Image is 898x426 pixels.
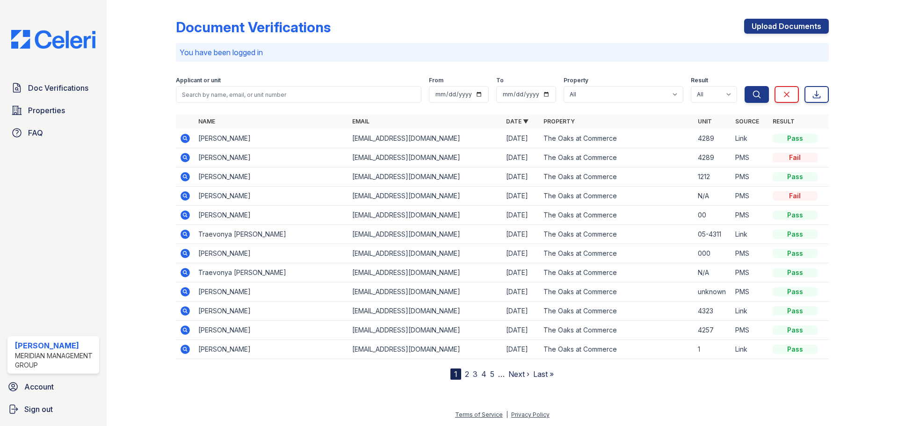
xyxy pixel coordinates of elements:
div: Pass [773,325,818,335]
td: [PERSON_NAME] [195,302,348,321]
td: unknown [694,282,731,302]
td: [PERSON_NAME] [195,244,348,263]
td: 4257 [694,321,731,340]
td: The Oaks at Commerce [540,244,694,263]
td: The Oaks at Commerce [540,263,694,282]
a: Sign out [4,400,103,419]
td: 00 [694,206,731,225]
a: Name [198,118,215,125]
div: Pass [773,287,818,296]
a: Date ▼ [506,118,529,125]
span: FAQ [28,127,43,138]
td: Link [731,302,769,321]
td: [PERSON_NAME] [195,282,348,302]
a: 2 [465,369,469,379]
label: Property [564,77,588,84]
td: PMS [731,263,769,282]
td: Traevonya [PERSON_NAME] [195,225,348,244]
td: [PERSON_NAME] [195,148,348,167]
div: Pass [773,210,818,220]
td: [PERSON_NAME] [195,206,348,225]
div: Fail [773,153,818,162]
td: PMS [731,282,769,302]
td: Traevonya [PERSON_NAME] [195,263,348,282]
td: The Oaks at Commerce [540,148,694,167]
td: [EMAIL_ADDRESS][DOMAIN_NAME] [348,148,502,167]
td: [EMAIL_ADDRESS][DOMAIN_NAME] [348,187,502,206]
span: Sign out [24,404,53,415]
td: PMS [731,148,769,167]
a: Terms of Service [455,411,503,418]
input: Search by name, email, or unit number [176,86,421,103]
a: 3 [473,369,478,379]
a: Doc Verifications [7,79,99,97]
td: [DATE] [502,148,540,167]
td: [DATE] [502,321,540,340]
div: Pass [773,230,818,239]
div: Fail [773,191,818,201]
a: Email [352,118,369,125]
div: 1 [450,368,461,380]
div: Pass [773,172,818,181]
td: PMS [731,206,769,225]
td: [EMAIL_ADDRESS][DOMAIN_NAME] [348,167,502,187]
td: The Oaks at Commerce [540,187,694,206]
td: 000 [694,244,731,263]
a: Last » [533,369,554,379]
td: 4323 [694,302,731,321]
td: [EMAIL_ADDRESS][DOMAIN_NAME] [348,129,502,148]
td: [DATE] [502,225,540,244]
td: [DATE] [502,167,540,187]
td: [EMAIL_ADDRESS][DOMAIN_NAME] [348,321,502,340]
a: Result [773,118,795,125]
td: [DATE] [502,282,540,302]
td: [EMAIL_ADDRESS][DOMAIN_NAME] [348,206,502,225]
a: 5 [490,369,494,379]
td: The Oaks at Commerce [540,225,694,244]
td: 05-4311 [694,225,731,244]
div: | [506,411,508,418]
td: [EMAIL_ADDRESS][DOMAIN_NAME] [348,302,502,321]
td: [EMAIL_ADDRESS][DOMAIN_NAME] [348,263,502,282]
td: The Oaks at Commerce [540,321,694,340]
td: [DATE] [502,187,540,206]
span: Properties [28,105,65,116]
td: N/A [694,263,731,282]
label: Applicant or unit [176,77,221,84]
a: Property [543,118,575,125]
td: [DATE] [502,244,540,263]
td: [EMAIL_ADDRESS][DOMAIN_NAME] [348,225,502,244]
div: Document Verifications [176,19,331,36]
td: [EMAIL_ADDRESS][DOMAIN_NAME] [348,340,502,359]
td: [DATE] [502,206,540,225]
td: [DATE] [502,263,540,282]
td: Link [731,340,769,359]
td: N/A [694,187,731,206]
label: Result [691,77,708,84]
a: Source [735,118,759,125]
td: [PERSON_NAME] [195,340,348,359]
td: Link [731,129,769,148]
a: Account [4,377,103,396]
a: 4 [481,369,486,379]
td: The Oaks at Commerce [540,340,694,359]
td: PMS [731,321,769,340]
td: [DATE] [502,129,540,148]
div: [PERSON_NAME] [15,340,95,351]
td: PMS [731,167,769,187]
a: FAQ [7,123,99,142]
td: 4289 [694,129,731,148]
a: Privacy Policy [511,411,550,418]
td: 4289 [694,148,731,167]
td: The Oaks at Commerce [540,302,694,321]
p: You have been logged in [180,47,825,58]
td: 1212 [694,167,731,187]
a: Properties [7,101,99,120]
td: [EMAIL_ADDRESS][DOMAIN_NAME] [348,282,502,302]
span: … [498,368,505,380]
td: Link [731,225,769,244]
td: The Oaks at Commerce [540,129,694,148]
td: [DATE] [502,340,540,359]
td: 1 [694,340,731,359]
